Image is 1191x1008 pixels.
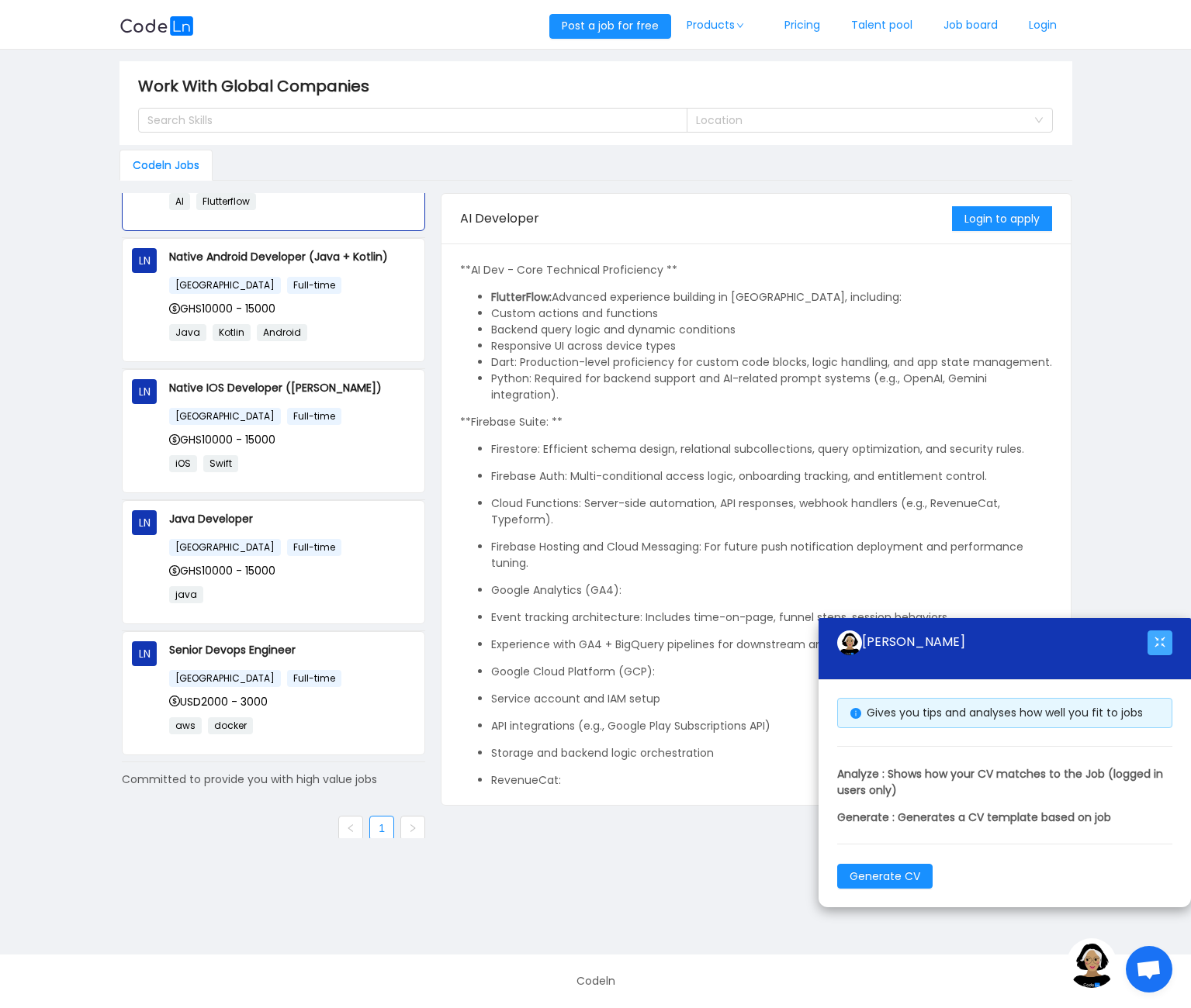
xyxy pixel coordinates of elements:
li: Backend query logic and dynamic conditions [491,322,1052,338]
li: Dart: Production-level proficiency for custom code blocks, logic handling, and app state management. [491,354,1052,371]
span: Full-time [287,539,341,556]
p: Storage and backend logic orchestration [491,745,1052,761]
span: Flutterflow [196,193,256,210]
i: icon: left [346,823,355,833]
p: Google Cloud Platform (GCP): [491,664,1052,680]
span: AI [169,193,190,210]
li: Advanced experience building in [GEOGRAPHIC_DATA], including: [491,289,1052,306]
i: icon: dollar [169,303,180,314]
i: icon: dollar [169,565,180,576]
div: [PERSON_NAME] [837,630,1148,655]
span: Full-time [287,277,341,294]
img: logobg.f302741d.svg [119,16,194,36]
div: Codeln Jobs [119,150,213,181]
p: Firestore: Efficient schema design, relational subcollections, query optimization, and security r... [491,441,1052,457]
span: [GEOGRAPHIC_DATA] [169,277,281,294]
li: Python: Required for backend support and AI-related prompt systems (e.g., OpenAI, Gemini integrat... [491,371,1052,403]
button: icon: fullscreen-exit [1148,630,1172,655]
p: Senior Devops Engineer [169,641,415,658]
a: Post a job for free [549,18,671,33]
i: icon: down [1034,116,1044,126]
p: Native IOS Developer ([PERSON_NAME]) [169,379,415,396]
p: API integrations (e.g., Google Play Subscriptions API) [491,718,1052,734]
li: Previous Page [338,816,363,841]
span: GHS10000 - 15000 [169,301,275,316]
p: Experience with GA4 + BigQuery pipelines for downstream analytics. [491,637,1052,653]
p: Generate : Generates a CV template based on job [837,810,1172,826]
strong: FlutterFlow: [491,289,552,305]
p: Cloud Functions: Server-side automation, API responses, webhook handlers (e.g., RevenueCat, Typef... [491,495,1052,528]
p: Google Analytics (GA4): [491,582,1052,599]
p: RevenueCat: [491,772,1052,789]
span: [GEOGRAPHIC_DATA] [169,408,281,425]
p: Event tracking architecture: Includes time-on-page, funnel steps, session behaviors. [491,609,1052,626]
p: Native Android Developer (Java + Kotlin) [169,248,415,265]
span: GHS10000 - 15000 [169,432,275,447]
i: icon: dollar [169,696,180,706]
span: [GEOGRAPHIC_DATA] [169,539,281,556]
span: LN [139,641,151,666]
span: GHS10000 - 15000 [169,563,275,578]
span: AI Developer [460,209,539,227]
li: Next Page [400,816,425,841]
div: Search Skills [147,112,664,128]
a: Open chat [1126,946,1172,992]
div: Committed to provide you with high value jobs [122,772,425,788]
button: Post a job for free [549,14,671,39]
span: LN [139,379,151,404]
i: icon: dollar [169,434,180,445]
span: Android [257,324,307,341]
img: ground.ddcf5dcf.png [1067,938,1117,988]
span: Swift [203,455,238,472]
i: icon: right [408,823,417,833]
p: **AI Dev - Core Technical Proficiency ** [460,262,1052,278]
button: Generate CV [837,864,933,889]
p: Analyze : Shows how your CV matches to the Job (logged in users only) [837,766,1172,799]
span: docker [208,717,253,734]
span: Work With Global Companies [138,74,379,98]
p: Firebase Auth: Multi-conditional access logic, onboarding tracking, and entitlement control. [491,468,1052,485]
img: ground.ddcf5dcf.png [837,630,862,655]
button: Login to apply [952,206,1052,231]
p: Java Developer [169,510,415,527]
span: [GEOGRAPHIC_DATA] [169,670,281,687]
span: Java [169,324,206,341]
span: aws [169,717,202,734]
span: iOS [169,455,197,472]
i: icon: info-circle [850,708,861,719]
span: Full-time [287,408,341,425]
p: **Firebase Suite: ** [460,414,1052,430]
li: Responsive UI across device types [491,338,1052,354]
span: Gives you tips and analyses how well you fit to jobs [867,705,1143,720]
div: Location [696,112,1027,128]
li: 1 [369,816,394,841]
span: LN [139,510,151,535]
span: USD2000 - 3000 [169,694,268,709]
p: Firebase Hosting and Cloud Messaging: For future push notification deployment and performance tun... [491,539,1052,571]
span: LN [139,248,151,273]
a: 1 [370,816,393,840]
span: java [169,586,203,603]
li: Custom actions and functions [491,306,1052,322]
p: Service account and IAM setup [491,691,1052,707]
span: Kotlin [213,324,251,341]
span: Full-time [287,670,341,687]
i: icon: down [736,22,745,29]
